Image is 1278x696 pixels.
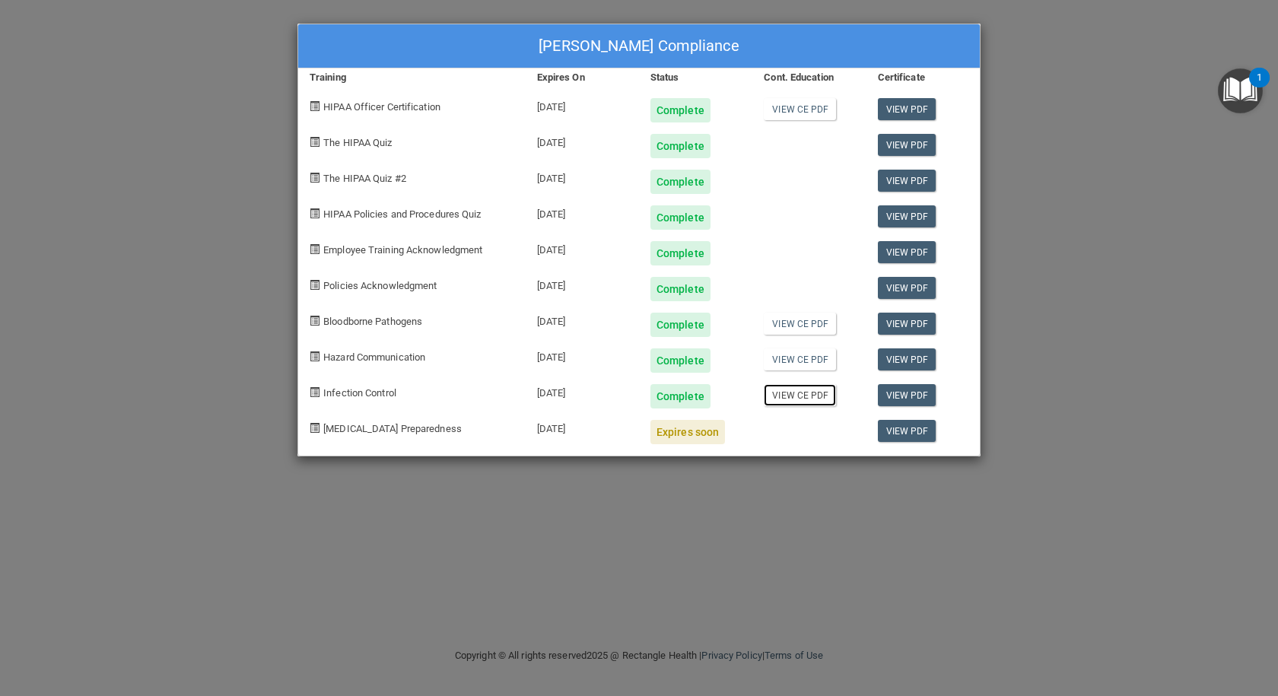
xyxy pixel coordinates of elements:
[526,87,639,122] div: [DATE]
[526,265,639,301] div: [DATE]
[878,277,936,299] a: View PDF
[526,68,639,87] div: Expires On
[878,384,936,406] a: View PDF
[1218,68,1263,113] button: Open Resource Center, 1 new notification
[878,205,936,227] a: View PDF
[526,158,639,194] div: [DATE]
[323,173,406,184] span: The HIPAA Quiz #2
[650,277,711,301] div: Complete
[1257,78,1262,97] div: 1
[878,241,936,263] a: View PDF
[650,241,711,265] div: Complete
[298,68,526,87] div: Training
[764,98,836,120] a: View CE PDF
[878,170,936,192] a: View PDF
[323,244,482,256] span: Employee Training Acknowledgment
[878,98,936,120] a: View PDF
[650,134,711,158] div: Complete
[650,170,711,194] div: Complete
[878,313,936,335] a: View PDF
[298,24,980,68] div: [PERSON_NAME] Compliance
[878,420,936,442] a: View PDF
[323,208,481,220] span: HIPAA Policies and Procedures Quiz
[526,230,639,265] div: [DATE]
[878,348,936,370] a: View PDF
[323,101,440,113] span: HIPAA Officer Certification
[650,313,711,337] div: Complete
[866,68,980,87] div: Certificate
[650,205,711,230] div: Complete
[650,384,711,408] div: Complete
[323,316,422,327] span: Bloodborne Pathogens
[526,337,639,373] div: [DATE]
[650,348,711,373] div: Complete
[764,384,836,406] a: View CE PDF
[752,68,866,87] div: Cont. Education
[526,301,639,337] div: [DATE]
[764,348,836,370] a: View CE PDF
[323,351,425,363] span: Hazard Communication
[323,387,396,399] span: Infection Control
[764,313,836,335] a: View CE PDF
[526,373,639,408] div: [DATE]
[639,68,752,87] div: Status
[323,137,392,148] span: The HIPAA Quiz
[650,98,711,122] div: Complete
[323,423,462,434] span: [MEDICAL_DATA] Preparedness
[526,194,639,230] div: [DATE]
[526,408,639,444] div: [DATE]
[323,280,437,291] span: Policies Acknowledgment
[526,122,639,158] div: [DATE]
[878,134,936,156] a: View PDF
[650,420,725,444] div: Expires soon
